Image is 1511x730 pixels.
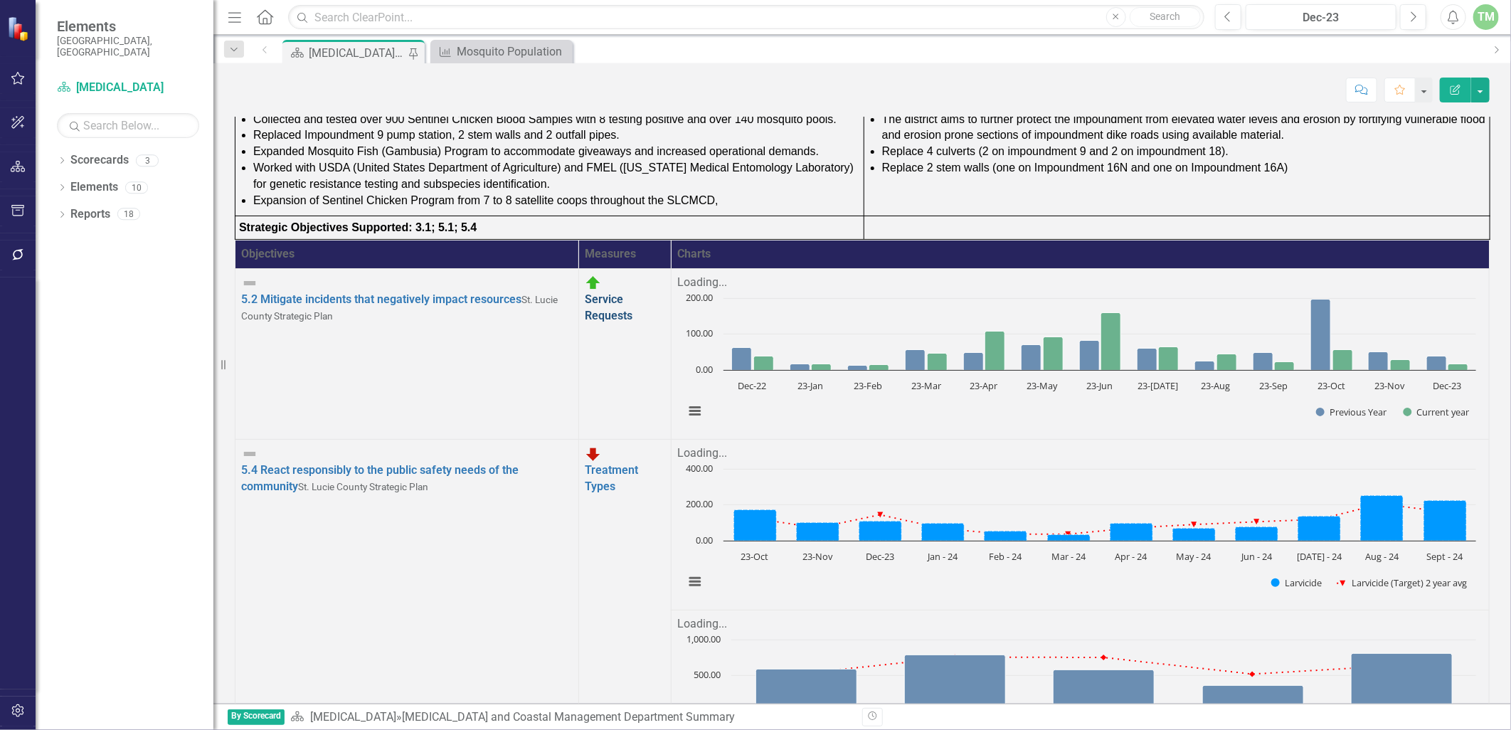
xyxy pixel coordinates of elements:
[70,179,118,196] a: Elements
[57,80,199,96] a: [MEDICAL_DATA]
[985,332,1004,371] path: 23-Apr, 107. Current year.
[57,113,199,138] input: Search Below...
[1374,379,1405,392] text: 23-Nov
[1332,350,1352,371] path: 23-Oct, 56. Current year.
[1352,576,1468,589] text: Larvicide (Target) 2 year avg
[1172,528,1215,541] path: May - 24, 70. Larvicide.
[963,353,983,371] path: 23-Apr, 49. Previous Year.
[847,366,867,371] path: 23-Feb, 12. Previous Year.
[241,445,258,462] img: Not Defined
[57,18,199,35] span: Elements
[1330,406,1387,418] text: Previous Year
[1365,550,1399,563] text: Aug - 24
[253,112,860,128] li: Collected and tested over 900 Sentinel Chicken Blood Samples with 8 testing positive and over 140...
[1448,364,1468,371] path: Dec-23, 16. Current year.
[1368,352,1388,371] path: 23-Nov, 51. Previous Year.
[228,709,285,726] span: By Scorecard
[677,275,1483,291] div: Loading...
[125,181,148,194] div: 10
[1390,360,1410,371] path: 23-Nov, 28. Current year.
[1047,534,1090,541] path: Mar - 24, 34. Larvicide.
[457,43,569,60] div: Mosquito Population
[990,550,1023,563] text: Feb - 24
[685,571,705,591] button: View chart menu, Chart
[677,462,1483,604] svg: Interactive chart
[1433,379,1461,392] text: Dec-23
[253,127,860,144] li: Replaced Impoundment 9 pump station, 2 stem walls and 2 outfall pipes.
[1274,362,1294,371] path: 23-Sep, 22. Current year.
[1426,356,1446,371] path: Dec-23, 38. Previous Year.
[921,523,964,541] path: Jan - 24, 99. Larvicide.
[1271,577,1323,589] button: Show Larvicide
[1201,379,1230,392] text: 23-Aug
[677,616,1483,633] div: Loading...
[1130,7,1201,27] button: Search
[686,327,713,339] text: 100.00
[1194,361,1214,371] path: 23-Aug, 25. Previous Year.
[869,365,889,371] path: 23-Feb, 14. Current year.
[1259,379,1288,392] text: 23-Sep
[434,43,569,60] a: Mosquito Population
[1310,300,1330,371] path: 23-Oct, 198. Previous Year.
[1351,653,1452,712] path: FY 2022-23, 805. Larviciding (Cumulative).
[1177,550,1212,563] text: May - 24
[1473,4,1499,30] div: TM
[1053,670,1154,712] path: FY 2020-2021, 582. Larviciding (Cumulative).
[1216,354,1236,371] path: 23-Aug, 44. Current year.
[1318,379,1345,392] text: 23-Oct
[290,709,852,726] div: »
[1027,379,1058,392] text: 23-May
[696,534,713,546] text: 0.00
[882,112,1486,144] li: The district aims to further protect the impoundment from elevated water levels and erosion by fo...
[310,710,396,724] a: [MEDICAL_DATA]
[70,152,129,169] a: Scorecards
[288,5,1204,30] input: Search ClearPoint...
[1150,11,1180,22] span: Search
[1423,500,1466,541] path: Sept - 24, 224. Larvicide.
[1086,379,1113,392] text: 23-Jun
[1426,550,1463,563] text: Sept - 24
[7,16,32,41] img: ClearPoint Strategy
[239,221,477,233] strong: Strategic Objectives Supported: 3.1; 5.1; 5.4
[1253,519,1259,524] path: Jun - 24, 105.05. Larvicide (Target) 2 year avg.
[253,144,860,160] li: Expanded Mosquito Fish (Gambusia) Program to accommodate giveaways and increased operational dema...
[927,354,947,371] path: 23-Mar, 47. Current year.
[1246,4,1396,30] button: Dec-23
[578,269,671,440] td: Double-Click to Edit Right Click for Context Menu
[241,275,258,292] img: Not Defined
[1404,406,1471,418] button: Show Current year
[677,445,1483,462] div: Loading...
[136,154,159,166] div: 3
[241,463,519,493] a: 5.4 React responsibly to the public safety needs of the community
[677,291,1483,433] div: Chart. Highcharts interactive chart.
[1337,577,1470,589] button: Show Larvicide (Target) 2 year avg
[298,481,428,492] span: St. Lucie County Strategic Plan
[1051,550,1086,563] text: Mar - 24
[1240,550,1273,563] text: Jun - 24
[585,292,632,322] a: Service Requests
[741,550,769,563] text: 23-Oct
[696,363,713,376] text: 0.00
[1115,550,1148,563] text: Apr - 24
[882,144,1486,160] li: Replace 4 culverts (2 on impoundment 9 and 2 on impoundment 18).
[57,35,199,58] small: [GEOGRAPHIC_DATA], [GEOGRAPHIC_DATA]
[952,655,958,660] path: FY 2019-2020, 754.6. Cumulative Larvicide (Target) 2 year avg.
[866,550,894,563] text: Dec-23
[733,495,1466,541] g: Larvicide, series 1 of 2. Bar series with 12 bars.
[677,246,1483,263] div: Charts
[877,512,883,518] path: Dec-23, 144.1. Larvicide (Target) 2 year avg.
[1043,337,1063,371] path: 23-May, 92. Current year.
[686,462,713,475] text: 400.00
[1202,685,1303,712] path: FY 2021-2022, 361. Larviciding (Cumulative).
[733,509,776,541] path: 23-Oct, 172. Larvicide.
[585,275,602,292] img: On Target
[1360,495,1403,541] path: Aug - 24, 251. Larvicide.
[1253,353,1273,371] path: 23-Sep, 48. Previous Year.
[1191,522,1197,527] path: May - 24, 89.65. Larvicide (Target) 2 year avg.
[309,44,407,62] div: [MEDICAL_DATA] and Coastal Management Department Summary
[241,246,573,263] div: Objectives
[911,379,942,392] text: 23-Mar
[585,463,638,493] a: Treatment Types
[253,160,860,193] li: Worked with USDA (United States Department of Agriculture) and FMEL ([US_STATE] Medical Entomolog...
[882,160,1486,176] li: Replace 2 stem walls (one on Impoundment 16N and one on Impoundment 16A)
